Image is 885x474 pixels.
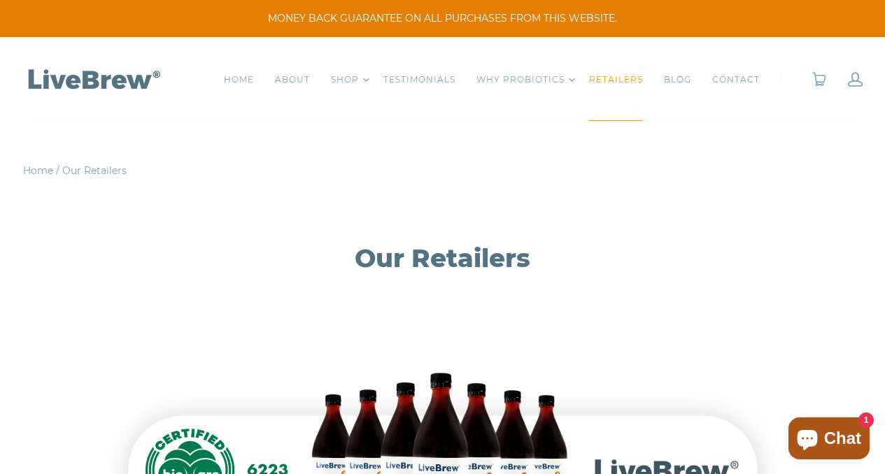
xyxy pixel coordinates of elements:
span: Our Retailers [62,164,127,177]
a: HOME [224,73,254,87]
inbox-online-store-chat: Shopify online store chat [784,417,874,463]
a: WHY PROBIOTICS [476,73,565,87]
a: Home [23,164,53,177]
a: TESTIMONIALS [383,73,455,87]
h1: Our Retailers [80,242,805,274]
a: BLOG [664,73,691,87]
a: SHOP [331,73,359,87]
span: / [56,164,59,177]
a: RETAILERS [589,73,643,87]
img: LiveBrew [23,66,163,91]
a: ABOUT [275,73,310,87]
span: MONEY BACK GUARANTEE ON ALL PURCHASES FROM THIS WEBSITE. [21,11,864,26]
a: CONTACT [712,73,760,87]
